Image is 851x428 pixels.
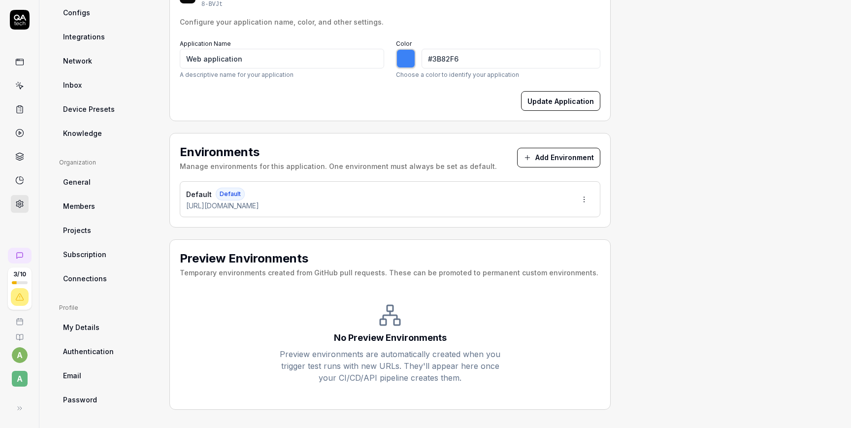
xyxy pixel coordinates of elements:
[180,17,600,27] div: Configure your application name, color, and other settings.
[59,303,154,312] div: Profile
[63,80,82,90] span: Inbox
[4,363,35,389] button: A
[422,49,600,68] input: #3B82F6
[8,248,32,263] a: New conversation
[63,177,91,187] span: General
[180,250,598,267] h2: Preview Environments
[180,40,231,47] label: Application Name
[517,148,600,167] button: Add Environment
[12,347,28,363] button: a
[12,371,28,387] span: A
[13,271,26,277] span: 3 / 10
[63,225,91,235] span: Projects
[59,197,154,215] a: Members
[63,395,97,405] span: Password
[63,104,115,114] span: Device Presets
[186,189,212,199] span: Default
[216,188,245,200] span: Default
[59,391,154,409] a: Password
[59,158,154,167] div: Organization
[59,76,154,94] a: Inbox
[59,100,154,118] a: Device Presets
[63,32,105,42] span: Integrations
[59,366,154,385] a: Email
[334,331,447,344] div: No Preview Environments
[59,342,154,361] a: Authentication
[63,7,90,18] span: Configs
[180,143,497,161] h2: Environments
[186,200,259,211] span: [URL][DOMAIN_NAME]
[59,269,154,288] a: Connections
[63,370,81,381] span: Email
[59,28,154,46] a: Integrations
[180,267,598,278] div: Temporary environments created from GitHub pull requests. These can be promoted to permanent cust...
[280,348,500,384] div: Preview environments are automatically created when you trigger test runs with new URLs. They'll ...
[59,124,154,142] a: Knowledge
[59,173,154,191] a: General
[4,326,35,341] a: Documentation
[396,70,600,79] p: Choose a color to identify your application
[63,322,99,332] span: My Details
[4,310,35,326] a: Book a call with us
[59,318,154,336] a: My Details
[63,128,102,138] span: Knowledge
[59,221,154,239] a: Projects
[63,201,95,211] span: Members
[180,161,497,171] div: Manage environments for this application. One environment must always be set as default.
[63,273,107,284] span: Connections
[63,249,106,260] span: Subscription
[521,91,600,111] button: Update Application
[59,3,154,22] a: Configs
[59,245,154,263] a: Subscription
[180,49,384,68] input: My Application
[63,346,114,357] span: Authentication
[63,56,92,66] span: Network
[396,40,412,47] label: Color
[59,52,154,70] a: Network
[180,70,384,79] p: A descriptive name for your application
